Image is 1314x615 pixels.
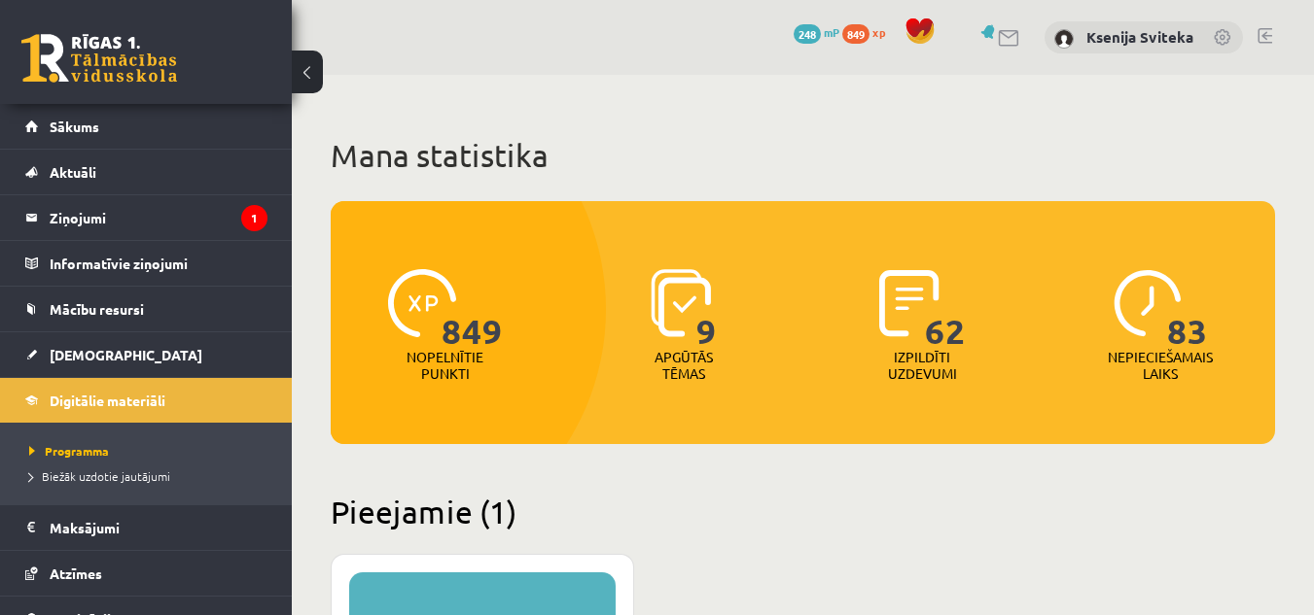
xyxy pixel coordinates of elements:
[442,269,503,349] span: 849
[331,136,1275,175] h1: Mana statistika
[25,150,267,194] a: Aktuāli
[842,24,870,44] span: 849
[331,493,1275,530] h2: Pieejamie (1)
[25,195,267,240] a: Ziņojumi1
[1114,269,1182,337] img: icon-clock-7be60019b62300814b6bd22b8e044499b485619524d84068768e800edab66f18.svg
[50,300,144,318] span: Mācību resursi
[25,505,267,550] a: Maksājumi
[29,443,109,459] span: Programma
[646,349,722,382] p: Apgūtās tēmas
[25,287,267,331] a: Mācību resursi
[1108,349,1213,382] p: Nepieciešamais laiks
[29,468,170,484] span: Biežāk uzdotie jautājumi
[25,241,267,286] a: Informatīvie ziņojumi
[50,505,267,550] legend: Maksājumi
[696,269,717,349] span: 9
[879,269,940,337] img: icon-completed-tasks-ad58ae20a441b2904462921112bc710f1caf180af7a3daa7317a5a94f2d26646.svg
[241,205,267,231] i: 1
[29,442,272,460] a: Programma
[1086,27,1193,47] a: Ksenija Sviteka
[794,24,821,44] span: 248
[21,34,177,83] a: Rīgas 1. Tālmācības vidusskola
[50,392,165,409] span: Digitālie materiāli
[25,378,267,423] a: Digitālie materiāli
[29,467,272,485] a: Biežāk uzdotie jautājumi
[1054,29,1074,49] img: Ksenija Sviteka
[50,163,96,181] span: Aktuāli
[824,24,839,40] span: mP
[794,24,839,40] a: 248 mP
[25,551,267,596] a: Atzīmes
[388,269,456,337] img: icon-xp-0682a9bc20223a9ccc6f5883a126b849a74cddfe5390d2b41b4391c66f2066e7.svg
[651,269,712,337] img: icon-learned-topics-4a711ccc23c960034f471b6e78daf4a3bad4a20eaf4de84257b87e66633f6470.svg
[50,241,267,286] legend: Informatīvie ziņojumi
[50,118,99,135] span: Sākums
[407,349,483,382] p: Nopelnītie punkti
[872,24,885,40] span: xp
[50,346,202,363] span: [DEMOGRAPHIC_DATA]
[925,269,966,349] span: 62
[50,564,102,582] span: Atzīmes
[25,332,267,377] a: [DEMOGRAPHIC_DATA]
[50,195,267,240] legend: Ziņojumi
[1167,269,1208,349] span: 83
[25,104,267,149] a: Sākums
[842,24,895,40] a: 849 xp
[884,349,960,382] p: Izpildīti uzdevumi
